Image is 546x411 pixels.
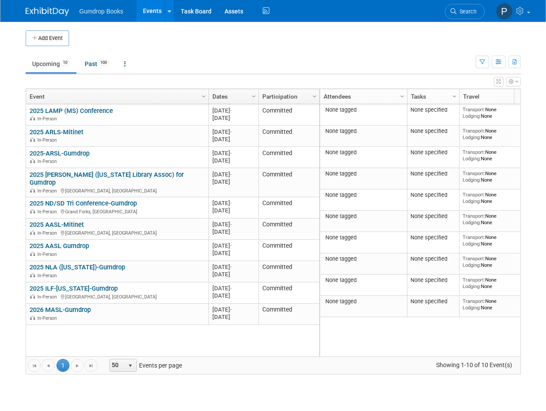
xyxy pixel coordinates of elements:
[258,197,319,219] td: Committed
[230,107,232,114] span: -
[310,89,319,102] a: Column Settings
[463,234,485,240] span: Transport:
[212,199,255,207] div: [DATE]
[212,242,255,249] div: [DATE]
[496,3,513,20] img: Pam Fitzgerald
[258,240,319,261] td: Committed
[30,159,35,163] img: In-Person Event
[56,359,69,372] span: 1
[212,171,255,178] div: [DATE]
[37,273,60,278] span: In-Person
[230,264,232,270] span: -
[463,241,481,247] span: Lodging:
[26,7,69,16] img: ExhibitDay
[410,128,456,135] div: None specified
[30,230,35,235] img: In-Person Event
[258,261,319,282] td: Committed
[230,200,232,206] span: -
[450,89,459,102] a: Column Settings
[463,106,525,119] div: None None
[30,263,125,271] a: 2025 NLA ([US_STATE])-Gumdrop
[397,89,407,102] a: Column Settings
[463,298,525,311] div: None None
[230,285,232,292] span: -
[71,359,84,372] a: Go to the next page
[410,106,456,113] div: None specified
[30,221,84,229] a: 2025 AASL-Mitinet
[463,213,525,225] div: None None
[30,171,184,187] a: 2025 [PERSON_NAME] ([US_STATE] Library Assoc) for Gumdrop
[88,362,95,369] span: Go to the last page
[79,8,123,15] span: Gumdrop Books
[212,271,255,278] div: [DATE]
[410,255,456,262] div: None specified
[30,229,205,236] div: [GEOGRAPHIC_DATA], [GEOGRAPHIC_DATA]
[323,298,404,305] div: None tagged
[463,128,485,134] span: Transport:
[30,187,205,194] div: [GEOGRAPHIC_DATA], [GEOGRAPHIC_DATA]
[230,306,232,313] span: -
[410,192,456,199] div: None specified
[410,213,456,220] div: None specified
[45,362,52,369] span: Go to the previous page
[212,89,253,104] a: Dates
[258,147,319,168] td: Committed
[30,149,89,157] a: 2025-ARSL-Gumdrop
[463,277,485,283] span: Transport:
[230,242,232,249] span: -
[311,93,318,100] span: Column Settings
[463,255,525,268] div: None None
[74,362,81,369] span: Go to the next page
[463,89,523,104] a: Travel
[410,298,456,305] div: None specified
[212,221,255,228] div: [DATE]
[30,89,203,104] a: Event
[230,129,232,135] span: -
[410,149,456,156] div: None specified
[30,315,35,320] img: In-Person Event
[37,159,60,164] span: In-Person
[37,188,60,194] span: In-Person
[249,89,258,102] a: Column Settings
[258,168,319,197] td: Committed
[37,137,60,143] span: In-Person
[30,273,35,277] img: In-Person Event
[30,294,35,298] img: In-Person Event
[463,128,525,140] div: None None
[410,234,456,241] div: None specified
[463,255,485,262] span: Transport:
[37,315,60,321] span: In-Person
[199,89,208,102] a: Column Settings
[212,207,255,214] div: [DATE]
[323,106,404,113] div: None tagged
[30,252,35,256] img: In-Person Event
[212,306,255,313] div: [DATE]
[463,149,485,155] span: Transport:
[31,362,38,369] span: Go to the first page
[26,56,76,72] a: Upcoming10
[410,277,456,284] div: None specified
[30,306,91,314] a: 2026 MASL-Gumdrop
[463,234,525,247] div: None None
[463,298,485,304] span: Transport:
[60,60,70,66] span: 10
[212,249,255,257] div: [DATE]
[37,230,60,236] span: In-Person
[212,149,255,157] div: [DATE]
[212,292,255,299] div: [DATE]
[30,209,35,213] img: In-Person Event
[463,113,481,119] span: Lodging:
[30,242,89,250] a: 2025 AASL Gumdrop
[37,294,60,300] span: In-Person
[212,285,255,292] div: [DATE]
[323,149,404,156] div: None tagged
[463,277,525,289] div: None None
[323,170,404,177] div: None tagged
[258,219,319,240] td: Committed
[212,114,255,122] div: [DATE]
[30,107,113,115] a: 2025 LAMP (MS) Conference
[98,60,109,66] span: 100
[463,156,481,162] span: Lodging:
[127,362,134,369] span: select
[463,213,485,219] span: Transport:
